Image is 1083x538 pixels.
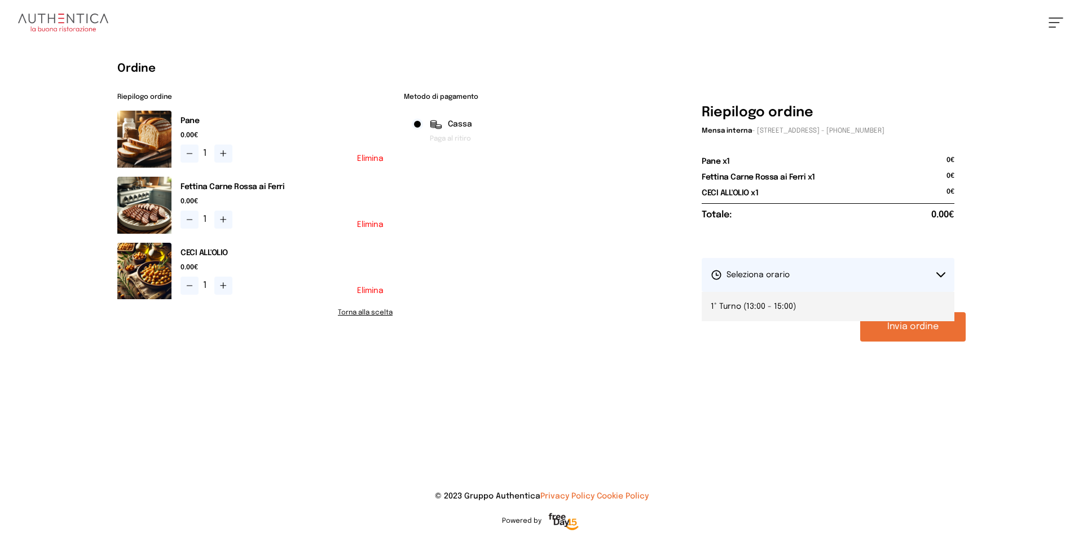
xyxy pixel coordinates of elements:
span: Powered by [502,517,541,526]
img: logo-freeday.3e08031.png [546,511,582,533]
button: Invia ordine [860,312,966,342]
span: 1° Turno (13:00 - 15:00) [711,301,796,312]
a: Privacy Policy [540,492,595,500]
p: © 2023 Gruppo Authentica [18,491,1065,502]
span: Seleziona orario [711,269,790,281]
button: Seleziona orario [702,258,954,292]
a: Cookie Policy [597,492,649,500]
